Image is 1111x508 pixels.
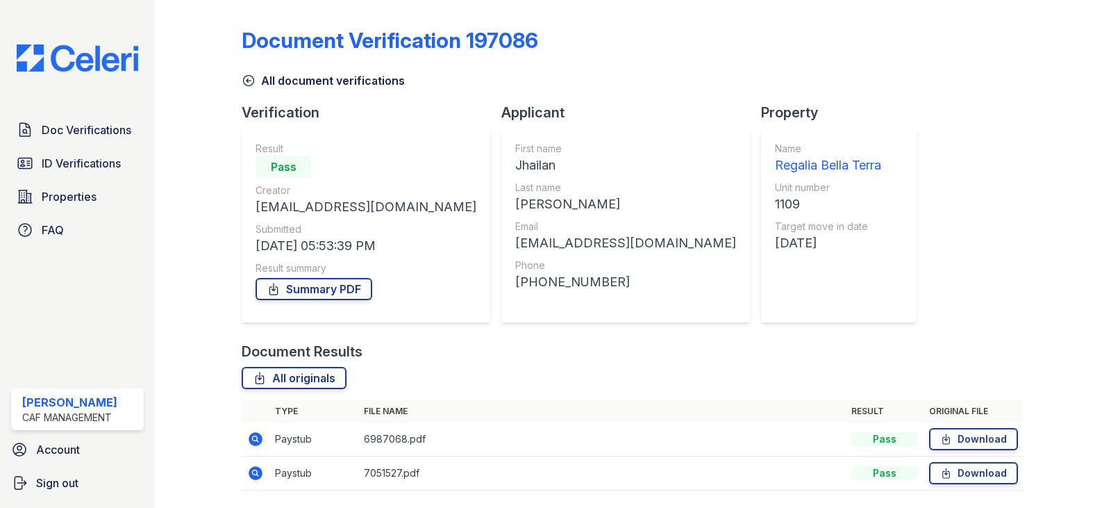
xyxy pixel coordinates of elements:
[846,400,924,423] th: Result
[36,441,80,458] span: Account
[929,462,1018,484] a: Download
[358,423,846,457] td: 6987068.pdf
[256,197,476,217] div: [EMAIL_ADDRESS][DOMAIN_NAME]
[11,149,144,177] a: ID Verifications
[924,400,1024,423] th: Original file
[242,72,405,89] a: All document verifications
[242,342,362,361] div: Document Results
[515,142,736,156] div: First name
[851,432,918,446] div: Pass
[358,400,846,423] th: File name
[515,220,736,233] div: Email
[929,428,1018,450] a: Download
[775,156,881,175] div: Regalia Bella Terra
[256,183,476,197] div: Creator
[256,222,476,236] div: Submitted
[42,222,64,238] span: FAQ
[42,188,97,205] span: Properties
[851,466,918,480] div: Pass
[11,183,144,211] a: Properties
[256,236,476,256] div: [DATE] 05:53:39 PM
[256,156,311,178] div: Pass
[11,216,144,244] a: FAQ
[256,142,476,156] div: Result
[269,400,358,423] th: Type
[775,142,881,156] div: Name
[269,423,358,457] td: Paystub
[6,44,149,72] img: CE_Logo_Blue-a8612792a0a2168367f1c8372b55b34899dd931a85d93a1a3d3e32e68fde9ad4.png
[36,475,78,491] span: Sign out
[42,155,121,172] span: ID Verifications
[22,411,117,425] div: CAF Management
[515,195,736,214] div: [PERSON_NAME]
[775,142,881,175] a: Name Regalia Bella Terra
[242,103,501,122] div: Verification
[515,259,736,272] div: Phone
[242,28,538,53] div: Document Verification 197086
[6,436,149,464] a: Account
[501,103,761,122] div: Applicant
[775,233,881,253] div: [DATE]
[515,181,736,195] div: Last name
[11,116,144,144] a: Doc Verifications
[775,195,881,214] div: 1109
[358,457,846,491] td: 7051527.pdf
[256,261,476,275] div: Result summary
[775,181,881,195] div: Unit number
[6,469,149,497] a: Sign out
[761,103,928,122] div: Property
[242,367,346,389] a: All originals
[42,122,131,138] span: Doc Verifications
[515,156,736,175] div: Jhailan
[515,272,736,292] div: [PHONE_NUMBER]
[269,457,358,491] td: Paystub
[515,233,736,253] div: [EMAIL_ADDRESS][DOMAIN_NAME]
[22,394,117,411] div: [PERSON_NAME]
[775,220,881,233] div: Target move in date
[256,278,372,300] a: Summary PDF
